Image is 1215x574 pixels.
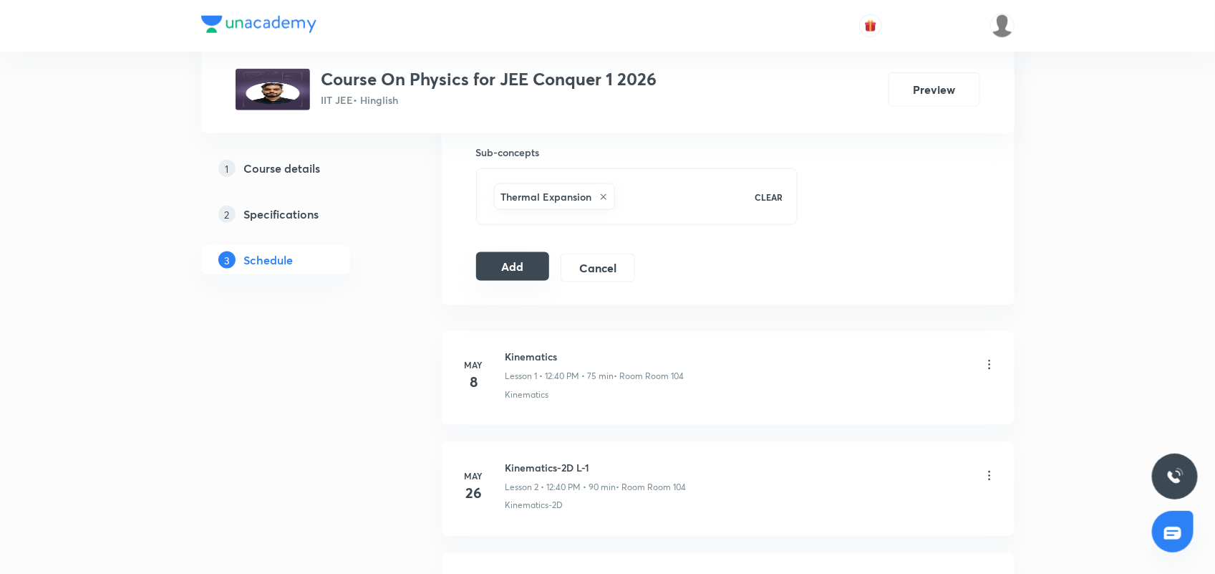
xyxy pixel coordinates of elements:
[476,145,798,160] h6: Sub-concepts
[501,189,592,204] h6: Thermal Expansion
[236,69,310,110] img: 431335b6e84049309f37e21215f05a89.jpg
[460,371,488,393] h4: 8
[460,482,488,504] h4: 26
[201,16,316,33] img: Company Logo
[244,252,294,269] h5: Schedule
[505,349,684,364] h6: Kinematics
[505,460,687,475] h6: Kinematics-2D L-1
[889,72,980,107] button: Preview
[614,370,684,383] p: • Room Room 104
[244,206,319,223] h5: Specifications
[616,481,687,494] p: • Room Room 104
[505,370,614,383] p: Lesson 1 • 12:40 PM • 75 min
[755,191,783,204] p: CLEAR
[321,92,657,107] p: IIT JEE • Hinglish
[460,469,488,482] h6: May
[505,481,616,494] p: Lesson 2 • 12:40 PM • 90 min
[505,499,563,512] p: Kinematics-2D
[476,252,550,281] button: Add
[505,388,549,401] p: Kinematics
[460,358,488,371] h6: May
[561,254,634,282] button: Cancel
[201,154,396,183] a: 1Course details
[864,19,877,32] img: avatar
[218,160,236,177] p: 1
[244,160,321,177] h5: Course details
[859,14,882,37] button: avatar
[218,206,236,223] p: 2
[201,16,316,37] a: Company Logo
[1166,468,1183,485] img: ttu
[321,69,657,90] h3: Course On Physics for JEE Conquer 1 2026
[990,14,1015,38] img: Bhuwan Singh
[201,200,396,229] a: 2Specifications
[218,252,236,269] p: 3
